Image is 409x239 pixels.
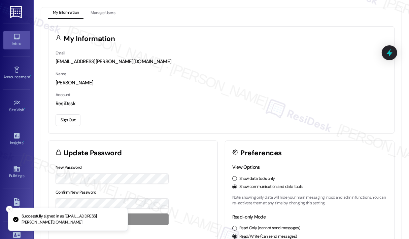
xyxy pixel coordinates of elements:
label: New Password [56,165,82,170]
label: Account [56,92,70,97]
label: Show communication and data tools [239,184,303,190]
p: Successfully signed in as [EMAIL_ADDRESS][PERSON_NAME][DOMAIN_NAME] [22,213,122,225]
label: Read Only (cannot send messages) [239,225,300,231]
label: View Options [232,164,260,170]
a: Site Visit • [3,97,30,115]
button: My Information [48,7,83,19]
button: Sign Out [56,114,80,126]
img: ResiDesk Logo [10,6,24,18]
a: Insights • [3,130,30,148]
h3: Update Password [64,150,122,157]
span: • [24,107,25,111]
label: Show data tools only [239,176,275,182]
a: Leads [3,196,30,214]
label: Email [56,50,65,56]
button: Close toast [6,206,13,212]
p: Note: showing only data will hide your main messaging inbox and admin functions. You can re-activ... [232,195,387,206]
h3: Preferences [241,150,282,157]
button: Manage Users [86,7,120,19]
span: • [30,74,31,78]
div: ResiDesk [56,100,387,107]
a: Buildings [3,163,30,181]
h3: My Information [64,35,115,42]
a: Inbox [3,31,30,49]
label: Name [56,71,66,77]
label: Read-only Mode [232,214,266,220]
label: Confirm New Password [56,190,97,195]
div: [EMAIL_ADDRESS][PERSON_NAME][DOMAIN_NAME] [56,58,387,65]
span: • [23,140,24,144]
div: [PERSON_NAME] [56,79,387,86]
